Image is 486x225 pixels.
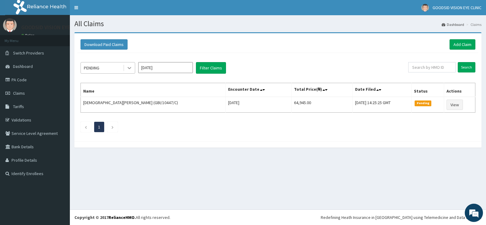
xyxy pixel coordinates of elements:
[21,33,36,37] a: Online
[450,39,475,50] a: Add Claim
[442,22,464,27] a: Dashboard
[74,215,136,220] strong: Copyright © 2017 .
[32,34,102,42] div: Chat with us now
[458,62,475,72] input: Search
[291,83,352,97] th: Total Price(₦)
[433,5,481,10] span: GOODSID VISION EYE CLINIC
[353,83,412,97] th: Date Filed
[13,64,33,69] span: Dashboard
[13,104,24,109] span: Tariffs
[70,209,486,225] footer: All rights reserved.
[108,215,135,220] a: RelianceHMO
[353,97,412,113] td: [DATE] 14:25:25 GMT
[421,4,429,12] img: User Image
[415,100,431,106] span: Pending
[465,22,481,27] li: Claims
[291,97,352,113] td: 64,945.00
[84,65,99,71] div: PENDING
[321,214,481,220] div: Redefining Heath Insurance in [GEOGRAPHIC_DATA] using Telemedicine and Data Science!
[21,25,87,30] p: GOODSID VISION EYE CLINIC
[13,90,25,96] span: Claims
[80,39,128,50] button: Download Paid Claims
[444,83,475,97] th: Actions
[35,71,84,133] span: We're online!
[111,124,114,130] a: Next page
[3,18,17,32] img: User Image
[138,62,193,73] input: Select Month and Year
[74,20,481,28] h1: All Claims
[11,30,25,46] img: d_794563401_company_1708531726252_794563401
[100,3,114,18] div: Minimize live chat window
[13,50,44,56] span: Switch Providers
[3,156,116,177] textarea: Type your message and hit 'Enter'
[225,97,291,113] td: [DATE]
[81,97,226,113] td: [DEMOGRAPHIC_DATA][PERSON_NAME] (GBI/10447/C)
[447,100,463,110] a: View
[196,62,226,74] button: Filter Claims
[84,124,87,130] a: Previous page
[98,124,100,130] a: Page 1 is your current page
[81,83,226,97] th: Name
[225,83,291,97] th: Encounter Date
[408,62,456,72] input: Search by HMO ID
[412,83,444,97] th: Status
